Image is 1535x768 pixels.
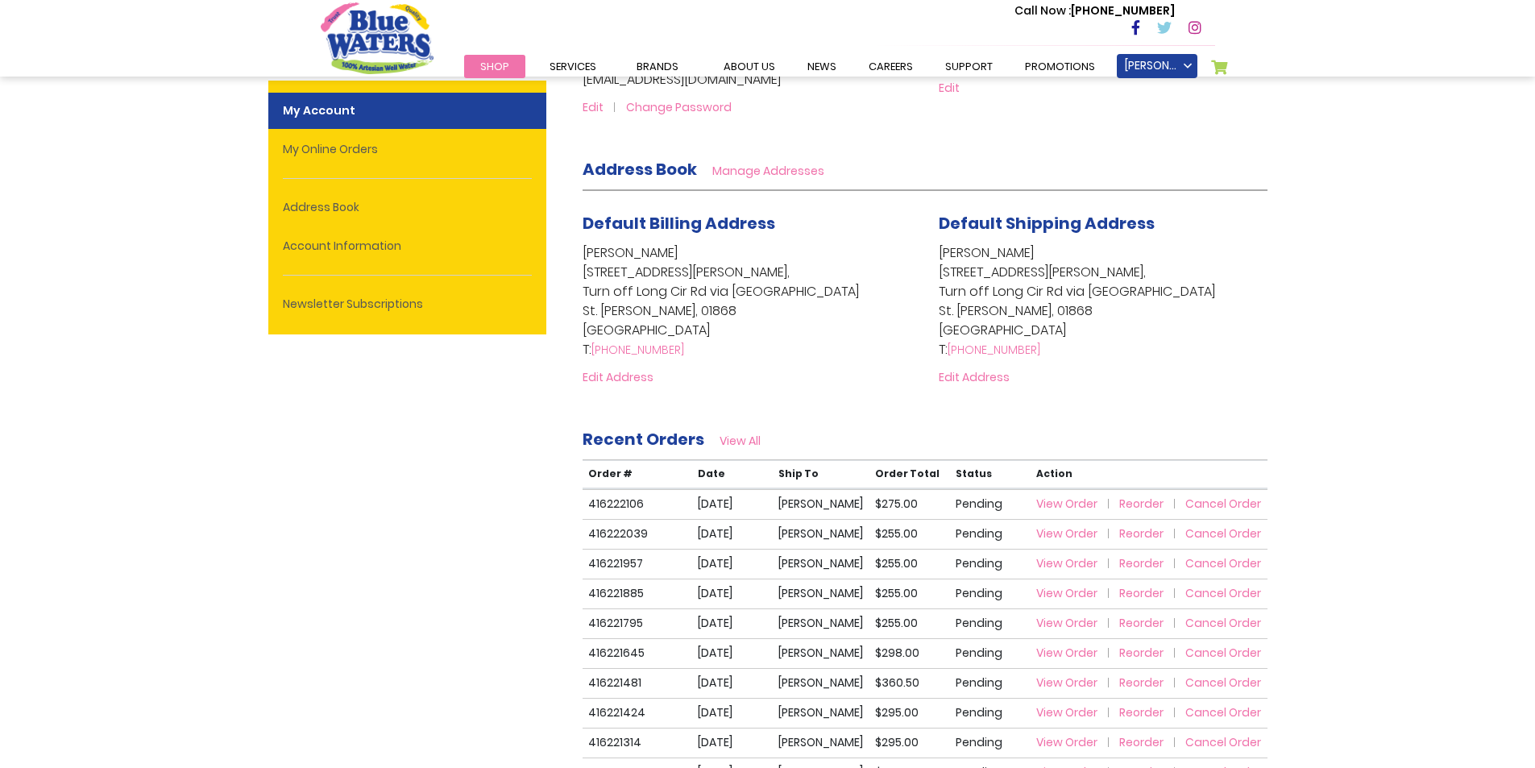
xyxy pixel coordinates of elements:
[950,728,1031,758] td: Pending
[950,460,1031,488] th: Status
[875,496,918,512] span: $275.00
[1036,704,1117,720] a: View Order
[1119,734,1164,750] span: Reorder
[1036,496,1097,512] span: View Order
[626,99,732,115] a: Change Password
[583,549,692,579] td: 416221957
[692,698,773,728] td: [DATE]
[929,55,1009,78] a: support
[950,519,1031,549] td: Pending
[950,638,1031,668] td: Pending
[268,93,546,129] strong: My Account
[712,163,824,179] a: Manage Addresses
[950,698,1031,728] td: Pending
[583,99,604,115] span: Edit
[1036,704,1097,720] span: View Order
[583,428,704,450] strong: Recent Orders
[1036,585,1117,601] a: View Order
[1119,615,1164,631] span: Reorder
[1036,525,1117,542] a: View Order
[1036,496,1117,512] a: View Order
[550,59,596,74] span: Services
[583,243,911,359] address: [PERSON_NAME] [STREET_ADDRESS][PERSON_NAME], Turn off Long Cir Rd via [GEOGRAPHIC_DATA] St. [PERS...
[773,489,869,519] td: [PERSON_NAME]
[1185,496,1261,512] a: Cancel Order
[1119,645,1183,661] a: Reorder
[1036,734,1097,750] span: View Order
[1036,555,1117,571] a: View Order
[583,579,692,608] td: 416221885
[268,286,546,322] a: Newsletter Subscriptions
[1036,645,1117,661] a: View Order
[1014,2,1175,19] p: [PHONE_NUMBER]
[1119,525,1183,542] a: Reorder
[268,228,546,264] a: Account Information
[1036,615,1097,631] span: View Order
[591,342,684,358] a: [PHONE_NUMBER]
[1031,460,1267,488] th: Action
[1036,645,1097,661] span: View Order
[853,55,929,78] a: careers
[939,369,1010,385] span: Edit Address
[1119,645,1164,661] span: Reorder
[692,519,773,549] td: [DATE]
[268,131,546,168] a: My Online Orders
[1036,525,1097,542] span: View Order
[1036,675,1097,691] span: View Order
[583,158,697,181] strong: Address Book
[875,734,919,750] span: $295.00
[939,80,960,96] a: Edit
[1117,54,1197,78] a: [PERSON_NAME]
[583,668,692,698] td: 416221481
[1185,555,1261,571] a: Cancel Order
[692,728,773,758] td: [DATE]
[1185,675,1261,691] a: Cancel Order
[773,460,869,488] th: Ship To
[583,460,692,488] th: Order #
[720,433,761,449] a: View All
[939,212,1155,235] span: Default Shipping Address
[692,489,773,519] td: [DATE]
[268,189,546,226] a: Address Book
[1119,675,1164,691] span: Reorder
[1009,55,1111,78] a: Promotions
[875,525,918,542] span: $255.00
[583,638,692,668] td: 416221645
[1185,525,1261,542] a: Cancel Order
[950,489,1031,519] td: Pending
[875,615,918,631] span: $255.00
[950,668,1031,698] td: Pending
[1119,525,1164,542] span: Reorder
[1036,675,1117,691] a: View Order
[875,675,919,691] span: $360.50
[1119,704,1183,720] a: Reorder
[939,243,1267,359] address: [PERSON_NAME] [STREET_ADDRESS][PERSON_NAME], Turn off Long Cir Rd via [GEOGRAPHIC_DATA] St. [PERS...
[321,2,434,73] a: store logo
[773,698,869,728] td: [PERSON_NAME]
[692,549,773,579] td: [DATE]
[773,608,869,638] td: [PERSON_NAME]
[1119,585,1183,601] a: Reorder
[692,460,773,488] th: Date
[875,645,919,661] span: $298.00
[583,728,692,758] td: 416221314
[692,638,773,668] td: [DATE]
[1185,704,1261,720] a: Cancel Order
[1119,555,1183,571] a: Reorder
[583,369,653,385] a: Edit Address
[773,579,869,608] td: [PERSON_NAME]
[1119,496,1183,512] a: Reorder
[1185,615,1261,631] a: Cancel Order
[692,579,773,608] td: [DATE]
[583,99,623,115] a: Edit
[583,489,692,519] td: 416222106
[583,608,692,638] td: 416221795
[950,579,1031,608] td: Pending
[1119,585,1164,601] span: Reorder
[1185,734,1261,750] a: Cancel Order
[583,212,775,235] span: Default Billing Address
[773,668,869,698] td: [PERSON_NAME]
